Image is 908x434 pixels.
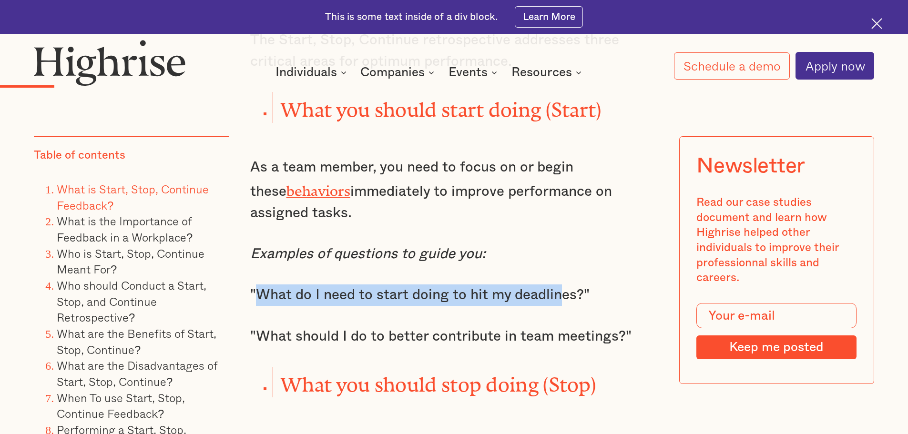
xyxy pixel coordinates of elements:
div: Newsletter [696,153,805,178]
form: Modal Form [696,303,857,359]
div: Read our case studies document and learn how Highrise helped other individuals to improve their p... [696,195,857,286]
a: What are the Disadvantages of Start, Stop, Continue? [57,356,217,390]
a: Apply now [796,52,874,80]
div: This is some text inside of a div block. [325,10,498,24]
p: "What should I do to better contribute in team meetings?" [250,326,658,347]
a: What are the Benefits of Start, Stop, Continue? [57,324,216,358]
a: Schedule a demo [674,52,790,80]
input: Keep me posted [696,335,857,359]
div: Events [449,67,500,78]
div: Events [449,67,488,78]
strong: What you should stop doing (Stop) [280,373,596,386]
a: Who is Start, Stop, Continue Meant For? [57,244,204,278]
div: Individuals [275,67,349,78]
div: Table of contents [34,148,125,163]
div: Individuals [275,67,337,78]
div: Resources [511,67,572,78]
a: Learn More [515,6,583,28]
a: Who should Conduct a Start, Stop, and Continue Retrospective? [57,276,206,326]
div: Resources [511,67,584,78]
a: What is Start, Stop, Continue Feedback? [57,180,209,214]
img: Cross icon [871,18,882,29]
p: As a team member, you need to focus on or begin these immediately to improve performance on assig... [250,157,658,223]
div: Companies [360,67,437,78]
a: When To use Start, Stop, Continue Feedback? [57,388,185,422]
a: What is the Importance of Feedback in a Workplace? [57,212,193,246]
div: Companies [360,67,425,78]
input: Your e-mail [696,303,857,329]
em: Examples of questions to guide you: [250,247,486,261]
p: "What do I need to start doing to hit my deadlines?" [250,284,658,306]
img: Highrise logo [34,40,185,85]
a: behaviors [286,183,350,192]
strong: What you should start doing (Start) [280,99,602,111]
